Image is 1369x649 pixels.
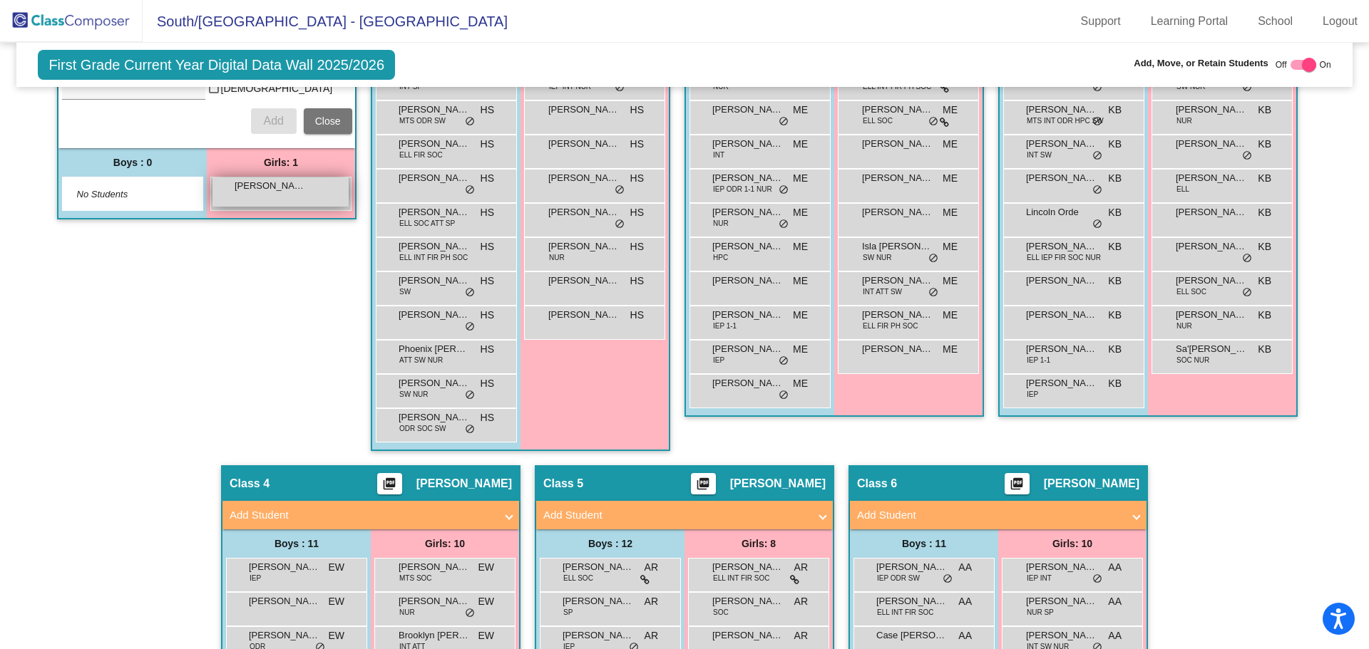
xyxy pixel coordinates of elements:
span: Add [263,115,283,127]
span: [PERSON_NAME] [563,560,634,574]
a: Logout [1311,10,1369,33]
span: ELL SOC ATT SP [399,218,455,229]
span: HS [481,376,494,391]
div: Girls: 10 [371,529,519,558]
span: HS [630,171,644,186]
span: KB [1258,239,1271,254]
span: do_not_disturb_alt [465,116,475,128]
span: KB [1108,171,1122,186]
span: [PERSON_NAME] [1176,137,1247,151]
span: [PERSON_NAME] [712,205,784,219]
span: [PERSON_NAME] [548,239,620,254]
span: ODR SOC SW [399,423,446,434]
span: HS [481,274,494,289]
span: do_not_disturb_alt [465,608,475,619]
div: Girls: 1 [207,148,355,177]
span: [PERSON_NAME] [548,308,620,322]
span: [PERSON_NAME] [249,560,320,574]
button: Print Students Details [1005,473,1030,494]
span: KB [1108,342,1122,357]
span: do_not_disturb_alt [779,185,789,196]
span: [PERSON_NAME] [1026,560,1097,574]
span: AA [958,560,972,575]
span: KB [1258,205,1271,220]
span: [PERSON_NAME] [399,594,470,608]
span: ME [793,103,808,118]
span: HS [630,103,644,118]
span: [PERSON_NAME] [862,274,933,288]
span: AR [645,560,658,575]
span: Class 5 [543,477,583,491]
span: ELL FIR PH SOC [863,321,918,331]
span: do_not_disturb_alt [615,219,625,230]
span: [PERSON_NAME] [1026,239,1097,254]
span: AA [1108,560,1122,575]
span: ME [793,239,808,254]
span: do_not_disturb_alt [928,253,938,264]
span: South/[GEOGRAPHIC_DATA] - [GEOGRAPHIC_DATA] [143,10,508,33]
span: IEP 1-1 [713,321,737,331]
span: [PERSON_NAME] [712,628,784,643]
span: AA [958,628,972,643]
span: KB [1108,308,1122,323]
span: [PERSON_NAME] [1026,594,1097,608]
span: [PERSON_NAME] [399,171,470,185]
span: MTS ODR SW [399,115,446,126]
span: HPC [713,252,728,263]
span: ME [793,308,808,323]
span: [PERSON_NAME] [712,376,784,390]
span: do_not_disturb_alt [465,390,475,401]
span: MTS INT ODR HPC SW [1027,115,1104,126]
span: [PERSON_NAME] [876,560,948,574]
span: [PERSON_NAME] [1176,308,1247,322]
span: do_not_disturb_alt [615,185,625,196]
span: do_not_disturb_alt [1242,253,1252,264]
span: ELL INT FIR SOC [713,573,769,583]
span: do_not_disturb_alt [1242,287,1252,298]
span: [PERSON_NAME] [1176,103,1247,117]
span: [PERSON_NAME] [712,342,784,356]
span: EW [328,594,344,609]
span: [PERSON_NAME] [862,171,933,185]
span: HS [630,205,644,220]
span: EW [478,628,494,643]
span: Case [PERSON_NAME] [876,628,948,643]
span: SW NUR [863,252,892,263]
mat-icon: picture_as_pdf [1008,477,1025,497]
span: Lincoln Orde [1026,205,1097,219]
span: [PERSON_NAME] [PERSON_NAME] [1026,103,1097,117]
span: do_not_disturb_alt [1092,150,1102,162]
button: Print Students Details [377,473,402,494]
span: ME [943,171,958,186]
span: AA [1108,594,1122,609]
span: NUR [1176,321,1192,331]
span: [PERSON_NAME] [730,477,826,491]
span: do_not_disturb_alt [779,355,789,367]
span: HS [481,171,494,186]
span: EW [328,560,344,575]
span: [PERSON_NAME] [862,205,933,219]
span: HS [630,308,644,323]
span: IEP INT [1027,573,1052,583]
span: KB [1258,308,1271,323]
span: [PERSON_NAME] [712,560,784,574]
span: ME [793,376,808,391]
span: [PERSON_NAME] [1026,308,1097,322]
mat-panel-title: Add Student [230,507,495,524]
span: First Grade Current Year Digital Data Wall 2025/2026 [38,50,395,80]
span: [PERSON_NAME] [PERSON_NAME] [548,171,620,185]
span: INT SW [1027,150,1052,160]
span: NUR SP [1027,607,1054,618]
span: Sa'[PERSON_NAME] [1176,342,1247,356]
span: do_not_disturb_alt [779,390,789,401]
a: Support [1070,10,1132,33]
span: [PERSON_NAME] [399,274,470,288]
span: [PERSON_NAME] [862,308,933,322]
span: [PERSON_NAME] [563,628,634,643]
span: [PERSON_NAME] [712,137,784,151]
span: ME [793,342,808,357]
span: [PERSON_NAME] [712,308,784,322]
span: EW [478,594,494,609]
span: [PERSON_NAME] [249,594,320,608]
div: Girls: 10 [998,529,1147,558]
